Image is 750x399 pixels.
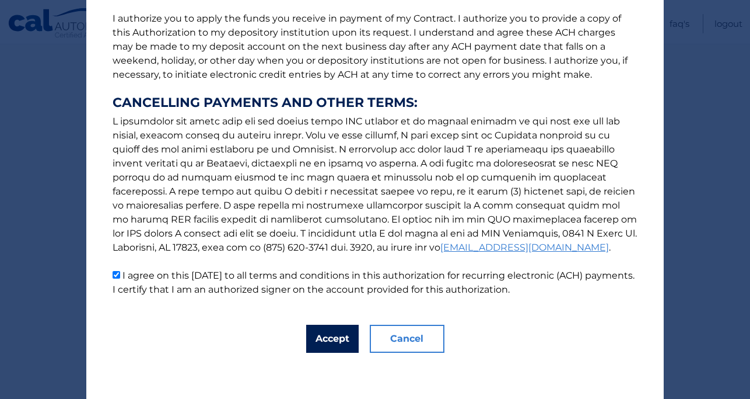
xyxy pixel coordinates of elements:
strong: CANCELLING PAYMENTS AND OTHER TERMS: [113,96,637,110]
a: [EMAIL_ADDRESS][DOMAIN_NAME] [440,242,609,253]
button: Accept [306,325,359,353]
button: Cancel [370,325,444,353]
label: I agree on this [DATE] to all terms and conditions in this authorization for recurring electronic... [113,270,635,295]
